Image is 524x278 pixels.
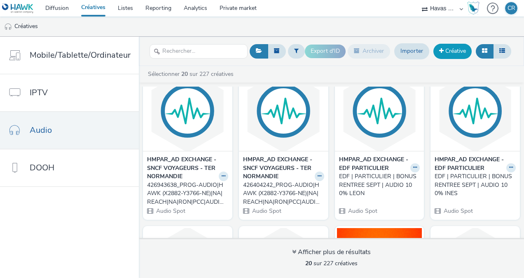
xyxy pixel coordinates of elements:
img: Hawk Academy [467,2,480,15]
strong: HMPAR_AD EXCHANGE - SNCF VOYAGEURS - TER NORMANDIE [147,155,217,181]
span: Audio Spot [251,207,281,215]
button: Archiver [348,44,390,58]
span: Audio Spot [347,207,377,215]
div: 426404242_PROG-AUDIO|HAWK (X2882-Y3766-NE)|NA|REACH|NA|RON|PCC|AUDIO|1X1|30|CPM (IMPRESSIONS)|FR|... [243,181,321,206]
img: audio [4,23,12,31]
a: Hawk Academy [467,2,483,15]
span: DOOH [30,162,54,174]
strong: 20 [305,259,312,267]
span: sur 227 créatives [305,259,358,267]
a: Créative [433,44,472,59]
img: 426404242_PROG-AUDIO|HAWK (X2882-Y3766-NE)|NA|REACH|NA|RON|PCC|AUDIO|1X1|30|CPM (IMPRESSIONS)|FR|... [241,71,326,151]
input: Rechercher... [150,44,248,59]
img: undefined Logo [2,3,34,14]
div: Afficher plus de résultats [292,247,371,257]
img: 426943638_PROG-AUDIO|HAWK (X2882-Y3766-NE)|NA|REACH|NA|RON|PCC|AUDIO|1X1|30|CPM (IMPRESSIONS)|FR|... [145,71,230,151]
a: 426404242_PROG-AUDIO|HAWK (X2882-Y3766-NE)|NA|REACH|NA|RON|PCC|AUDIO|1X1|30|CPM (IMPRESSIONS)|FR|... [243,181,324,206]
span: Mobile/Tablette/Ordinateur [30,49,131,61]
img: EDF | PARTICULIER | BONUS RENTREE SEPT | AUDIO 100% LEON visual [337,71,422,151]
div: 426943638_PROG-AUDIO|HAWK (X2882-Y3766-NE)|NA|REACH|NA|RON|PCC|AUDIO|1X1|30|CPM (IMPRESSIONS)|FR|... [147,181,225,206]
span: Audio Spot [443,207,473,215]
strong: HMPAR_AD EXCHANGE - EDF PARTICULIER [435,155,504,172]
strong: 20 [181,70,188,78]
button: Liste [493,44,511,58]
button: Export d'ID [305,45,346,58]
a: Importer [394,43,429,59]
a: EDF | PARTICULIER | BONUS RENTREE SEPT | AUDIO 100% INES [435,172,516,198]
a: EDF | PARTICULIER | BONUS RENTREE SEPT | AUDIO 100% LEON [339,172,420,198]
span: IPTV [30,87,48,99]
button: Grille [476,44,494,58]
strong: HMPAR_AD EXCHANGE - SNCF VOYAGEURS - TER NORMANDIE [243,155,313,181]
a: Sélectionner sur 227 créatives [147,70,237,78]
img: EDF | PARTICULIER | BONUS RENTREE SEPT | AUDIO 100% INES visual [433,71,518,151]
a: 426943638_PROG-AUDIO|HAWK (X2882-Y3766-NE)|NA|REACH|NA|RON|PCC|AUDIO|1X1|30|CPM (IMPRESSIONS)|FR|... [147,181,228,206]
span: Audio [30,124,52,136]
span: Audio Spot [155,207,185,215]
div: CR [508,2,515,14]
strong: HMPAR_AD EXCHANGE - EDF PARTICULIER [339,155,409,172]
div: EDF | PARTICULIER | BONUS RENTREE SEPT | AUDIO 100% INES [435,172,512,198]
div: EDF | PARTICULIER | BONUS RENTREE SEPT | AUDIO 100% LEON [339,172,417,198]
